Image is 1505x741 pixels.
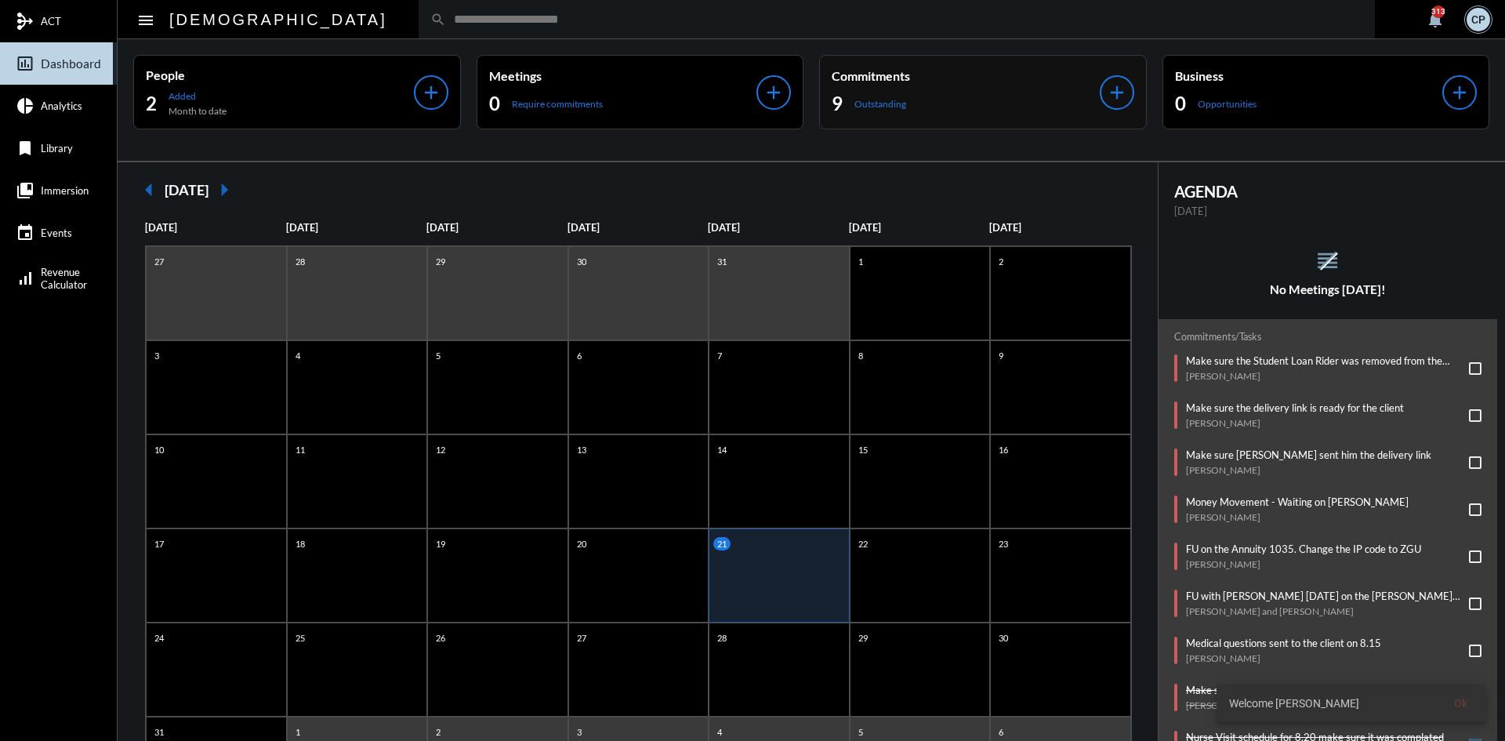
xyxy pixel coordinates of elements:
p: 24 [150,631,168,645]
p: Make sure the Student Loan Rider was removed from the policy [1186,354,1462,367]
p: FU on the Annuity 1035. Change the IP code to ZGU [1186,543,1421,555]
button: Toggle sidenav [130,4,161,35]
p: Added [169,90,227,102]
p: [PERSON_NAME] [1186,652,1381,664]
p: 5 [854,725,867,739]
p: FU with [PERSON_NAME] [DATE] on the [PERSON_NAME] [PERSON_NAME] Call [1186,590,1462,602]
p: [PERSON_NAME] [1186,699,1384,711]
p: [PERSON_NAME] [1186,417,1404,429]
p: 13 [573,443,590,456]
p: 3 [573,725,586,739]
mat-icon: add [1106,82,1128,104]
p: 22 [854,537,872,550]
p: Make sure the Brokerage account stay open [1186,684,1384,696]
p: 18 [292,537,309,550]
p: 9 [995,349,1007,362]
p: 15 [854,443,872,456]
p: People [146,67,414,82]
p: 10 [150,443,168,456]
p: Make sure [PERSON_NAME] sent him the delivery link [1186,449,1431,461]
h2: 2 [146,91,157,116]
p: [PERSON_NAME] [1186,370,1462,382]
p: Meetings [489,68,757,83]
p: 6 [573,349,586,362]
p: 2 [432,725,444,739]
p: 6 [995,725,1007,739]
p: 11 [292,443,309,456]
p: [DATE] [145,221,286,234]
span: ACT [41,15,61,27]
p: 14 [713,443,731,456]
mat-icon: reorder [1315,248,1340,274]
p: 17 [150,537,168,550]
span: Analytics [41,100,82,112]
p: 31 [150,725,168,739]
p: Opportunities [1198,98,1257,110]
p: 27 [573,631,590,645]
p: 23 [995,537,1012,550]
p: Outstanding [854,98,906,110]
mat-icon: bookmark [16,139,34,158]
p: [PERSON_NAME] [1186,558,1421,570]
p: Medical questions sent to the client on 8.15 [1186,637,1381,649]
p: 1 [292,725,304,739]
p: 12 [432,443,449,456]
p: [DATE] [426,221,568,234]
h2: AGENDA [1174,182,1482,201]
p: [PERSON_NAME] [1186,511,1409,523]
p: 4 [292,349,304,362]
p: 29 [854,631,872,645]
span: Immersion [41,184,89,197]
p: Money Movement - Waiting on [PERSON_NAME] [1186,496,1409,508]
div: CP [1467,8,1490,31]
p: 27 [150,255,168,268]
p: [DATE] [708,221,849,234]
h2: [DATE] [165,181,209,198]
p: [DATE] [568,221,709,234]
p: [DATE] [1174,205,1482,217]
p: 7 [713,349,726,362]
mat-icon: insert_chart_outlined [16,54,34,73]
p: 1 [854,255,867,268]
p: 8 [854,349,867,362]
span: Events [41,227,72,239]
p: 25 [292,631,309,645]
p: [PERSON_NAME] [1186,464,1431,476]
p: [DATE] [849,221,990,234]
h2: Commitments/Tasks [1174,331,1482,343]
mat-icon: arrow_right [209,174,240,205]
mat-icon: add [763,82,785,104]
mat-icon: add [420,82,442,104]
p: 3 [150,349,163,362]
span: Dashboard [41,56,101,71]
p: Commitments [832,68,1100,83]
p: Month to date [169,105,227,117]
mat-icon: event [16,223,34,242]
p: 4 [713,725,726,739]
p: [DATE] [989,221,1130,234]
span: Ok [1454,697,1467,710]
mat-icon: arrow_left [133,174,165,205]
p: 16 [995,443,1012,456]
h2: [DEMOGRAPHIC_DATA] [169,7,387,32]
div: 313 [1432,5,1445,18]
p: 28 [713,631,731,645]
h5: No Meetings [DATE]! [1159,282,1498,296]
p: 31 [713,255,731,268]
p: 21 [713,537,731,550]
p: 26 [432,631,449,645]
p: 19 [432,537,449,550]
p: 20 [573,537,590,550]
button: Ok [1442,689,1480,717]
p: 29 [432,255,449,268]
mat-icon: search [430,12,446,27]
mat-icon: signal_cellular_alt [16,269,34,288]
mat-icon: mediation [16,12,34,31]
mat-icon: pie_chart [16,96,34,115]
span: Library [41,142,73,154]
span: Revenue Calculator [41,266,87,291]
p: Require commitments [512,98,603,110]
mat-icon: Side nav toggle icon [136,11,155,30]
h2: 0 [1175,91,1186,116]
p: 28 [292,255,309,268]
